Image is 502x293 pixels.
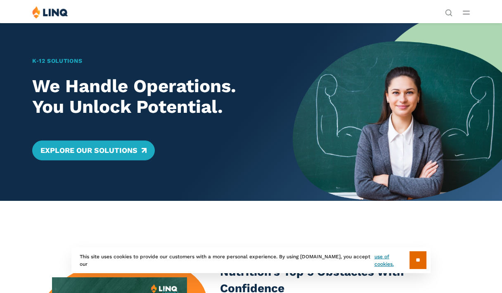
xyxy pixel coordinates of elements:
a: use of cookies. [374,253,410,268]
a: Explore Our Solutions [32,141,155,160]
img: LINQ | K‑12 Software [32,6,68,19]
h2: We Handle Operations. You Unlock Potential. [32,76,272,117]
button: Open Main Menu [463,8,470,17]
nav: Utility Navigation [445,6,452,16]
button: Open Search Bar [445,8,452,16]
div: This site uses cookies to provide our customers with a more personal experience. By using [DOMAIN... [71,247,431,273]
img: Home Banner [293,23,502,201]
h1: K‑12 Solutions [32,57,272,65]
